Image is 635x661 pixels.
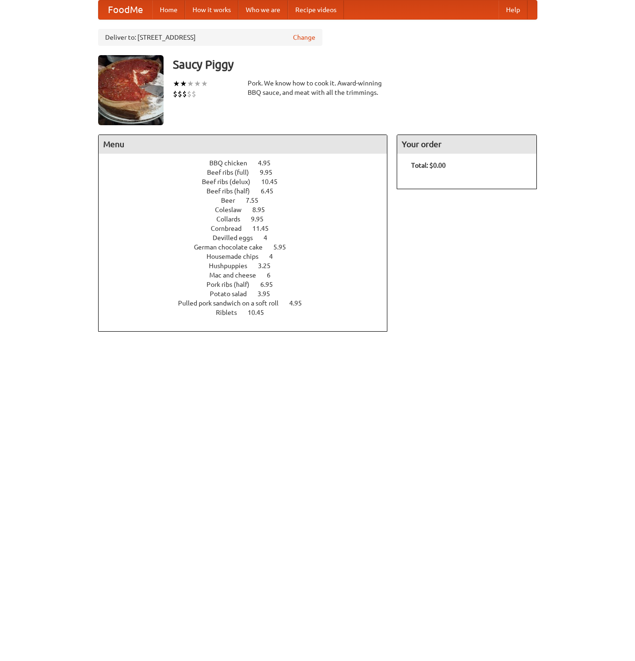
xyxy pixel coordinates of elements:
[178,299,288,307] span: Pulled pork sandwich on a soft roll
[209,159,288,167] a: BBQ chicken 4.95
[252,225,278,232] span: 11.45
[209,262,288,270] a: Hushpuppies 3.25
[264,234,277,242] span: 4
[238,0,288,19] a: Who we are
[261,187,283,195] span: 6.45
[185,0,238,19] a: How it works
[187,89,192,99] li: $
[216,215,250,223] span: Collards
[288,0,344,19] a: Recipe videos
[173,55,537,74] h3: Saucy Piggy
[173,89,178,99] li: $
[257,290,279,298] span: 3.95
[202,178,260,185] span: Beef ribs (delux)
[411,162,446,169] b: Total: $0.00
[207,253,268,260] span: Housemade chips
[173,78,180,89] li: ★
[178,89,182,99] li: $
[210,290,256,298] span: Potato salad
[209,271,288,279] a: Mac and cheese 6
[248,309,273,316] span: 10.45
[207,169,290,176] a: Beef ribs (full) 9.95
[207,281,290,288] a: Pork ribs (half) 6.95
[213,234,262,242] span: Devilled eggs
[207,253,290,260] a: Housemade chips 4
[209,159,257,167] span: BBQ chicken
[187,78,194,89] li: ★
[209,271,265,279] span: Mac and cheese
[261,178,287,185] span: 10.45
[98,29,322,46] div: Deliver to: [STREET_ADDRESS]
[99,0,152,19] a: FoodMe
[194,78,201,89] li: ★
[98,55,164,125] img: angular.jpg
[194,243,303,251] a: German chocolate cake 5.95
[293,33,315,42] a: Change
[216,215,281,223] a: Collards 9.95
[215,206,251,213] span: Coleslaw
[211,225,251,232] span: Cornbread
[252,206,274,213] span: 8.95
[213,234,285,242] a: Devilled eggs 4
[152,0,185,19] a: Home
[221,197,276,204] a: Beer 7.55
[258,159,280,167] span: 4.95
[210,290,287,298] a: Potato salad 3.95
[260,281,282,288] span: 6.95
[221,197,244,204] span: Beer
[246,197,268,204] span: 7.55
[260,169,282,176] span: 9.95
[201,78,208,89] li: ★
[289,299,311,307] span: 4.95
[192,89,196,99] li: $
[267,271,280,279] span: 6
[202,178,295,185] a: Beef ribs (delux) 10.45
[216,309,246,316] span: Riblets
[215,206,282,213] a: Coleslaw 8.95
[499,0,528,19] a: Help
[269,253,282,260] span: 4
[182,89,187,99] li: $
[209,262,257,270] span: Hushpuppies
[178,299,319,307] a: Pulled pork sandwich on a soft roll 4.95
[207,187,259,195] span: Beef ribs (half)
[216,309,281,316] a: Riblets 10.45
[180,78,187,89] li: ★
[207,169,258,176] span: Beef ribs (full)
[248,78,388,97] div: Pork. We know how to cook it. Award-winning BBQ sauce, and meat with all the trimmings.
[258,262,280,270] span: 3.25
[207,187,291,195] a: Beef ribs (half) 6.45
[194,243,272,251] span: German chocolate cake
[397,135,536,154] h4: Your order
[99,135,387,154] h4: Menu
[251,215,273,223] span: 9.95
[211,225,286,232] a: Cornbread 11.45
[273,243,295,251] span: 5.95
[207,281,259,288] span: Pork ribs (half)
